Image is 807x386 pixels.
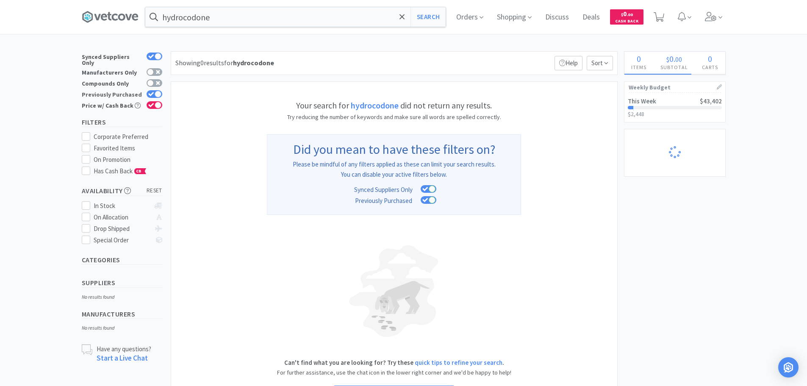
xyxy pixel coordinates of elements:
[94,235,150,245] div: Special Order
[708,53,712,64] span: 0
[410,7,446,27] button: Search
[615,19,638,25] span: Cash Back
[82,117,162,127] h5: Filters
[233,58,274,67] strong: hydrocodone
[347,228,441,355] img: blind-dog-light.png
[675,55,682,64] span: 00
[778,357,799,378] div: Open Intercom Messenger
[284,358,504,367] strong: Can't find what you are looking for? Try these .
[415,358,502,367] a: quick tips to refine your search
[94,132,162,142] div: Corporate Preferred
[629,82,721,93] h1: Weekly Budget
[555,56,582,70] p: Help
[267,112,521,122] p: Try reducing the number of keywords and make sure all words are spelled correctly.
[695,63,725,71] h4: Carts
[628,110,644,118] span: $2,448
[82,68,142,75] div: Manufacturers Only
[542,14,572,21] a: Discuss
[145,7,446,27] input: Search by item, sku, manufacturer, ingredient, size...
[97,344,151,353] p: Have any questions?
[224,58,274,67] span: for
[94,167,147,175] span: Has Cash Back
[666,55,669,64] span: $
[624,93,725,122] a: This Week$43,402$2,448
[175,58,274,69] div: Showing 0 results
[94,201,150,211] div: In Stock
[700,97,722,105] span: $43,402
[637,53,641,64] span: 0
[94,212,150,222] div: On Allocation
[82,90,142,97] div: Previously Purchased
[94,224,150,234] div: Drop Shipped
[654,55,695,63] div: .
[624,63,654,71] h4: Items
[579,14,603,21] a: Deals
[82,325,114,331] i: No results found
[82,101,142,108] div: Price w/ Cash Back
[621,12,623,17] span: $
[587,56,613,70] span: Sort
[269,139,519,159] h5: Did you mean to have these filters on?
[82,53,142,66] div: Synced Suppliers Only
[82,186,162,196] h5: Availability
[82,278,162,288] h5: Suppliers
[82,309,162,319] h5: Manufacturers
[97,353,148,363] a: Start a Live Chat
[669,53,674,64] span: 0
[351,100,399,111] strong: hydrocodone
[94,155,162,165] div: On Promotion
[610,6,643,28] a: $0.00Cash Back
[94,143,162,153] div: Favorited Items
[82,79,142,86] div: Compounds Only
[654,63,695,71] h4: Subtotal
[82,294,114,300] i: No results found
[267,99,521,112] h5: Your search for did not return any results.
[627,12,633,17] span: . 00
[269,159,519,169] h6: Please be mindful of any filters applied as these can limit your search results.
[269,169,519,180] h6: You can disable your active filters below.
[352,196,415,204] div: Previously Purchased
[621,10,633,18] span: 0
[628,98,656,104] h2: This Week
[82,255,162,265] h5: Categories
[147,186,162,195] span: reset
[267,368,521,377] p: For further assistance, use the chat icon in the lower right corner and we'd be happy to help!
[352,185,415,193] div: Synced Suppliers Only
[135,169,143,174] span: CB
